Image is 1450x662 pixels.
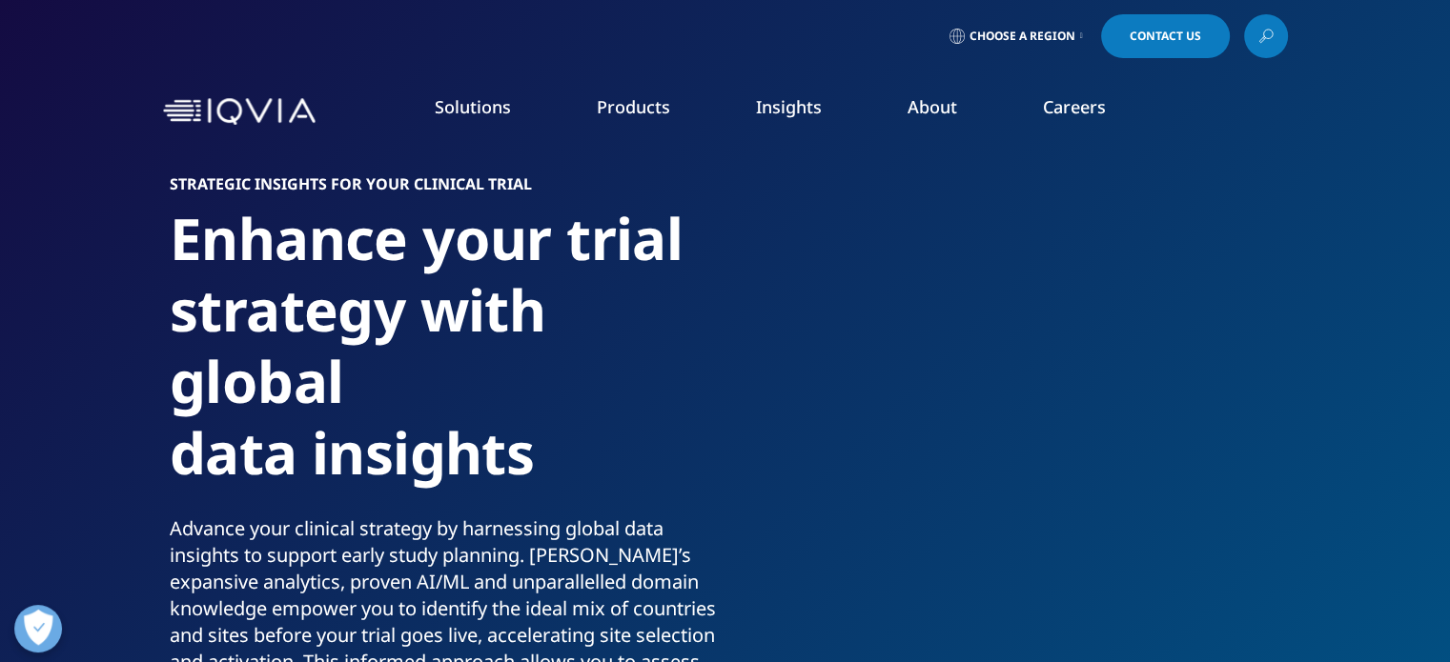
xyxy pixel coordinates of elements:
[770,176,1280,557] img: 2770_team-of-executives-present-statistics-with-infographics-data.png
[323,67,1288,156] nav: Primary
[170,203,718,515] h1: Enhance your trial strategy with global data insights
[1130,30,1201,42] span: Contact Us
[970,29,1075,44] span: Choose a Region
[908,95,957,118] a: About
[170,176,718,203] h6: STRATEGIC INSIGHTS FOR YOUR CLINICAL TRIAL
[756,95,822,118] a: Insights
[163,98,316,126] img: IQVIA Healthcare Information Technology and Pharma Clinical Research Company
[1043,95,1106,118] a: Careers
[435,95,511,118] a: Solutions
[597,95,670,118] a: Products
[1101,14,1230,58] a: Contact Us
[14,605,62,652] button: Open Preferences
